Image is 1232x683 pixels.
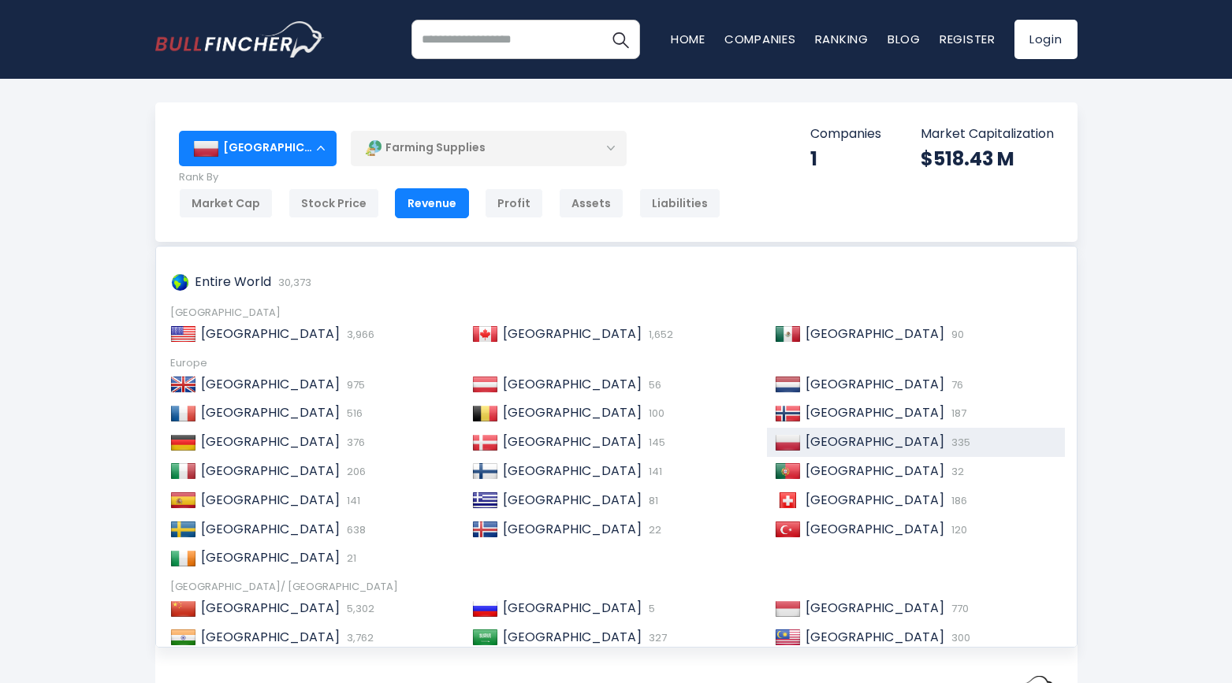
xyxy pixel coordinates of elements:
span: [GEOGRAPHIC_DATA] [201,599,340,617]
span: [GEOGRAPHIC_DATA] [201,628,340,646]
span: [GEOGRAPHIC_DATA] [201,548,340,566]
a: Blog [888,31,921,47]
span: [GEOGRAPHIC_DATA] [806,375,944,393]
span: Entire World [195,273,271,291]
span: 327 [645,630,667,645]
div: Profit [485,188,543,218]
span: [GEOGRAPHIC_DATA] [201,403,340,421]
p: Companies [810,126,881,143]
div: Europe [170,357,1063,370]
span: 21 [343,551,356,566]
div: Assets [559,188,623,218]
span: [GEOGRAPHIC_DATA] [806,628,944,646]
span: 145 [645,435,665,450]
div: Liabilities [639,188,720,218]
a: Ranking [815,31,869,47]
span: 100 [645,406,664,421]
div: Stock Price [288,188,379,218]
div: $518.43 M [921,147,1054,171]
span: 300 [947,630,970,645]
div: Market Cap [179,188,273,218]
span: 335 [947,435,970,450]
span: [GEOGRAPHIC_DATA] [503,520,642,538]
span: 22 [645,522,661,537]
span: [GEOGRAPHIC_DATA] [503,403,642,421]
span: 141 [343,493,360,508]
span: 186 [947,493,967,508]
a: Register [940,31,996,47]
span: [GEOGRAPHIC_DATA] [806,520,944,538]
div: [GEOGRAPHIC_DATA] [170,306,1063,320]
span: [GEOGRAPHIC_DATA] [503,491,642,509]
span: [GEOGRAPHIC_DATA] [806,432,944,451]
div: [GEOGRAPHIC_DATA]/ [GEOGRAPHIC_DATA] [170,581,1063,594]
span: 76 [947,377,963,392]
img: bullfincher logo [155,21,325,58]
span: 3,966 [343,327,374,342]
span: [GEOGRAPHIC_DATA] [201,491,340,509]
button: Search [601,20,640,59]
div: Revenue [395,188,469,218]
a: Companies [724,31,796,47]
span: [GEOGRAPHIC_DATA] [201,375,340,393]
span: 975 [343,377,365,392]
span: [GEOGRAPHIC_DATA] [503,599,642,617]
span: 770 [947,601,969,616]
span: [GEOGRAPHIC_DATA] [806,325,944,343]
span: [GEOGRAPHIC_DATA] [503,375,642,393]
span: 5,302 [343,601,374,616]
span: [GEOGRAPHIC_DATA] [201,325,340,343]
span: [GEOGRAPHIC_DATA] [503,325,642,343]
span: 638 [343,522,366,537]
span: 206 [343,464,366,479]
p: Rank By [179,171,720,184]
span: 5 [645,601,655,616]
span: 376 [343,435,365,450]
div: Farming Supplies [351,130,627,166]
div: 1 [810,147,881,171]
span: 90 [947,327,964,342]
span: [GEOGRAPHIC_DATA] [806,403,944,421]
span: 56 [645,377,661,392]
span: 516 [343,406,363,421]
span: [GEOGRAPHIC_DATA] [201,432,340,451]
span: 141 [645,464,662,479]
span: [GEOGRAPHIC_DATA] [806,491,944,509]
a: Home [671,31,705,47]
p: Market Capitalization [921,126,1054,143]
a: Go to homepage [155,21,325,58]
span: [GEOGRAPHIC_DATA] [503,432,642,451]
span: 120 [947,522,967,537]
span: 3,762 [343,630,374,645]
a: Login [1014,20,1078,59]
span: 30,373 [274,275,311,290]
div: [GEOGRAPHIC_DATA] [179,131,337,165]
span: [GEOGRAPHIC_DATA] [806,599,944,617]
span: [GEOGRAPHIC_DATA] [503,462,642,480]
span: [GEOGRAPHIC_DATA] [503,628,642,646]
span: [GEOGRAPHIC_DATA] [201,520,340,538]
span: 187 [947,406,966,421]
span: 1,652 [645,327,673,342]
span: [GEOGRAPHIC_DATA] [201,462,340,480]
span: 81 [645,493,658,508]
span: [GEOGRAPHIC_DATA] [806,462,944,480]
span: 32 [947,464,964,479]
